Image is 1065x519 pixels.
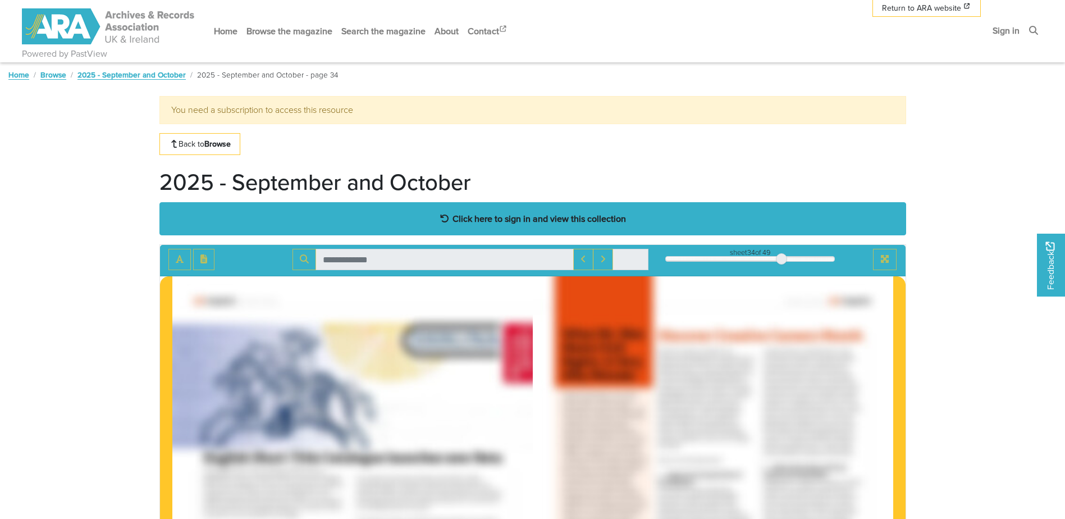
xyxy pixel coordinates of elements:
[204,138,231,149] strong: Browse
[882,2,961,14] span: Return to ARA website
[573,249,593,270] button: Previous Match
[40,69,66,80] a: Browse
[22,47,107,61] a: Powered by PastView
[1037,234,1065,297] a: Would you like to provide feedback?
[665,247,835,258] div: sheet of 49
[452,212,626,225] strong: Click here to sign in and view this collection
[1044,242,1057,289] span: Feedback
[292,249,316,270] button: Search
[159,133,241,155] a: Back toBrowse
[197,69,338,80] span: 2025 - September and October - page 34
[77,69,186,80] a: 2025 - September and October
[159,169,471,195] h1: 2025 - September and October
[159,202,906,235] a: Click here to sign in and view this collection
[209,16,242,46] a: Home
[463,16,513,46] a: Contact
[593,249,613,270] button: Next Match
[193,249,214,270] button: Open transcription window
[430,16,463,46] a: About
[747,247,755,258] span: 34
[168,249,191,270] button: Toggle text selection (Alt+T)
[8,69,29,80] a: Home
[242,16,337,46] a: Browse the magazine
[171,103,894,117] p: You need a subscription to access this resource
[316,249,574,270] input: Search for
[988,16,1024,45] a: Sign in
[22,2,196,51] a: ARA - ARC Magazine | Powered by PastView logo
[337,16,430,46] a: Search the magazine
[22,8,196,44] img: ARA - ARC Magazine | Powered by PastView
[873,249,897,270] button: Full screen mode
